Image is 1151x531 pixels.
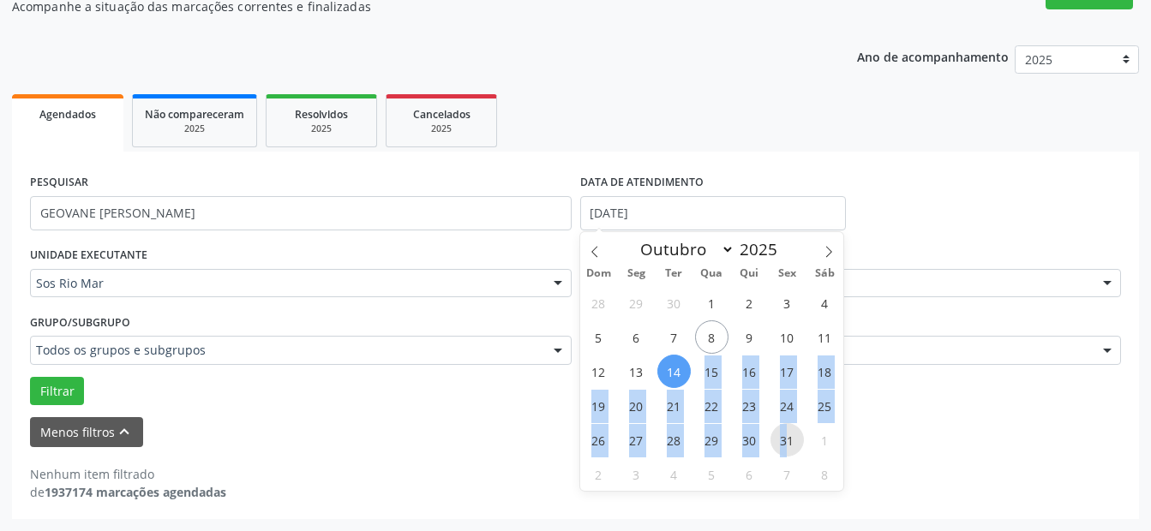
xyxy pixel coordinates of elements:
span: Outubro 28, 2025 [657,423,691,456]
span: Outubro 31, 2025 [770,423,804,456]
button: Menos filtroskeyboard_arrow_up [30,417,143,447]
span: Novembro 5, 2025 [695,457,728,491]
span: Outubro 26, 2025 [582,423,615,456]
span: Outubro 12, 2025 [582,355,615,388]
div: 2025 [145,122,244,135]
span: Novembro 7, 2025 [770,457,804,491]
span: Novembro 1, 2025 [808,423,842,456]
span: Resolvidos [295,107,348,122]
label: UNIDADE EXECUTANTE [30,242,147,269]
span: Outubro 15, 2025 [695,355,728,388]
span: Novembro 3, 2025 [620,457,653,491]
span: Qua [692,268,730,279]
div: 2025 [399,122,484,135]
span: Outubro 27, 2025 [620,423,653,456]
span: Cancelados [413,107,471,122]
input: Selecione um intervalo [580,196,847,230]
span: Outubro 19, 2025 [582,389,615,422]
span: Outubro 9, 2025 [733,320,766,354]
input: Nome, código do beneficiário ou CPF [30,196,572,230]
span: Todos os grupos e subgrupos [36,342,537,359]
div: 2025 [279,122,364,135]
span: Outubro 11, 2025 [808,320,842,354]
span: Outubro 24, 2025 [770,389,804,422]
span: Outubro 29, 2025 [695,423,728,456]
span: Novembro 6, 2025 [733,457,766,491]
span: Outubro 30, 2025 [733,423,766,456]
span: Ter [655,268,692,279]
span: Outubro 25, 2025 [808,389,842,422]
p: Ano de acompanhamento [857,45,1009,67]
span: Outubro 13, 2025 [620,355,653,388]
span: Sos Rio Mar [36,275,537,292]
span: Outubro 23, 2025 [733,389,766,422]
span: Outubro 5, 2025 [582,320,615,354]
span: Dom [580,268,618,279]
span: Novembro 2, 2025 [582,457,615,491]
span: Setembro 28, 2025 [582,286,615,319]
span: Outubro 7, 2025 [657,320,691,354]
span: Seg [617,268,655,279]
div: Nenhum item filtrado [30,465,226,483]
i: keyboard_arrow_up [115,422,134,441]
div: de [30,483,226,501]
span: Agendados [39,107,96,122]
span: Novembro 4, 2025 [657,457,691,491]
span: Outubro 3, 2025 [770,286,804,319]
span: Outubro 10, 2025 [770,320,804,354]
label: DATA DE ATENDIMENTO [580,170,704,196]
span: Outubro 20, 2025 [620,389,653,422]
span: Outubro 16, 2025 [733,355,766,388]
strong: 1937174 marcações agendadas [45,484,226,500]
input: Year [734,238,791,260]
span: Setembro 30, 2025 [657,286,691,319]
button: Filtrar [30,377,84,406]
span: Outubro 22, 2025 [695,389,728,422]
label: PESQUISAR [30,170,88,196]
span: Outubro 21, 2025 [657,389,691,422]
span: Sex [768,268,806,279]
span: Novembro 8, 2025 [808,457,842,491]
span: Outubro 14, 2025 [657,355,691,388]
span: Não compareceram [145,107,244,122]
span: Outubro 18, 2025 [808,355,842,388]
span: Sáb [806,268,843,279]
span: Setembro 29, 2025 [620,286,653,319]
span: Qui [730,268,768,279]
label: Grupo/Subgrupo [30,309,130,336]
span: Outubro 1, 2025 [695,286,728,319]
span: Outubro 6, 2025 [620,320,653,354]
select: Month [632,237,735,261]
span: Outubro 8, 2025 [695,320,728,354]
span: Outubro 4, 2025 [808,286,842,319]
span: Outubro 17, 2025 [770,355,804,388]
span: Outubro 2, 2025 [733,286,766,319]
